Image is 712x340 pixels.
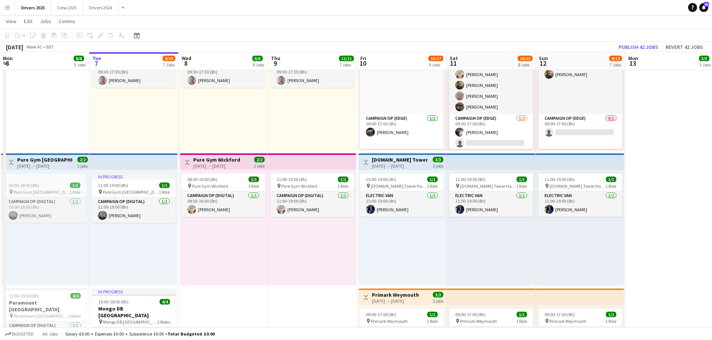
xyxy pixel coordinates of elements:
div: 8 Jobs [518,62,532,68]
span: 4/4 [160,299,170,305]
span: Edit [24,18,33,25]
button: Revert 42 jobs [663,42,706,52]
span: Jobs [40,18,51,25]
span: Primark Weymouth [371,318,408,324]
app-job-card: 09:00-18:00 (9h)5/5 B & Q Various Locations4 RolesCampaign Op (Digital)Campaign Op (Edge)1/109:00... [360,38,444,149]
a: Edit [21,16,36,26]
app-card-role: Campaign Op (Edge)1/109:30-17:30 (8h)[PERSON_NAME] [181,62,265,88]
span: Week 41 [25,44,43,50]
div: In progress [92,288,176,294]
span: 6/6 [252,56,263,61]
div: 7 Jobs [163,62,175,68]
span: 11/11 [339,56,354,61]
span: 3/3 [433,157,443,162]
span: Primark Weymouth [549,318,586,324]
span: 10:00-18:00 (8h) [9,183,39,188]
a: Comms [56,16,78,26]
span: 1/1 [427,312,438,317]
span: 1 Role [516,318,527,324]
app-job-card: 09:00-17:00 (8h)2/3 B & Q Various Locations3 RolesCampaign Op (Digital)1/109:00-17:00 (8h)[PERSON... [539,38,622,149]
app-card-role: Campaign Op (Edge)0/109:00-17:00 (8h) [539,114,622,150]
app-card-role: Campaign Op (Edge)1/109:00-17:00 (8h)[PERSON_NAME] [360,114,444,150]
div: 7 Jobs [339,62,354,68]
h3: Pure Gym [GEOGRAPHIC_DATA] [17,156,73,163]
div: 10:00-18:00 (8h)1/1 Pure Gym [GEOGRAPHIC_DATA]1 RoleCampaign Op (Digital)1/110:00-18:00 (8h)[PERS... [3,174,86,223]
span: 3/3 [433,292,443,297]
span: Wed [182,55,191,62]
div: In progress [92,174,176,180]
span: Mon [3,55,13,62]
span: 1 Role [516,183,527,189]
span: 1/1 [338,177,348,182]
app-card-role: Campaign Op (Digital)1/110:00-18:00 (8h)[PERSON_NAME] [3,197,86,223]
div: Salary £0.00 + Expenses £0.00 + Subsistence £0.00 = [65,331,215,337]
span: 1 Role [427,183,438,189]
span: Comms [59,18,75,25]
app-card-role: Electric Van1/111:00-19:00 (8h)[PERSON_NAME] [539,191,622,217]
app-card-role: Campaign Op (Digital)1/111:00-19:00 (8h)[PERSON_NAME] [271,191,354,217]
span: Tue [92,55,101,62]
app-job-card: 08:00-16:00 (8h)1/1 Pure Gym Wickford1 RoleCampaign Op (Digital)1/108:00-16:00 (8h)[PERSON_NAME] [181,174,265,217]
app-card-role: Campaign Op (Digital)4/409:00-17:00 (8h)[PERSON_NAME][PERSON_NAME][PERSON_NAME][PERSON_NAME] [449,56,533,114]
span: 13 [627,59,638,68]
span: 2/2 [254,157,265,162]
span: 1 Role [70,189,80,195]
button: Drivers 2024 [83,0,118,15]
span: 2/2 [77,157,88,162]
span: Mongo DB [GEOGRAPHIC_DATA] [103,319,157,325]
app-job-card: 11:00-19:00 (8h)1/1 Pure Gym Wickford1 RoleCampaign Op (Digital)1/111:00-19:00 (8h)[PERSON_NAME] [271,174,354,217]
span: 1 Role [337,183,348,189]
span: 1 Role [159,189,170,195]
span: Sat [450,55,458,62]
span: Paramount [GEOGRAPHIC_DATA] [14,313,68,319]
span: 15:00-19:00 (4h) [366,177,396,182]
app-job-card: 15:00-19:00 (4h)1/1 [DOMAIN_NAME] Tower Hamlets1 RoleElectric Van1/115:00-19:00 (4h)[PERSON_NAME] [360,174,444,217]
button: Budgeted [4,330,35,338]
span: 9/12 [609,56,622,61]
span: 1 Role [248,183,259,189]
span: 11:00-19:00 (8h) [9,293,39,299]
span: 1/1 [70,183,80,188]
div: 2 jobs [77,162,88,169]
div: 9 Jobs [429,62,443,68]
div: BST [46,44,54,50]
app-card-role: Campaign Op (Edge)1/209:00-17:00 (8h)[PERSON_NAME] [449,114,533,150]
span: 7 [91,59,101,68]
span: 1 Role [427,318,438,324]
span: 11:00-19:00 (8h) [277,177,307,182]
h3: Mongo DB [GEOGRAPHIC_DATA] [92,305,176,319]
span: 12 [538,59,548,68]
div: [DATE] → [DATE] [372,298,419,304]
span: 4/4 [70,293,81,299]
span: 08:00-16:00 (8h) [187,177,218,182]
span: 1 Role [605,318,616,324]
span: 10 [359,59,366,68]
a: Jobs [37,16,54,26]
span: 15/17 [428,56,443,61]
span: 9 [270,59,280,68]
span: Budgeted [12,331,34,337]
div: [DATE] → [DATE] [372,163,428,169]
span: 1/1 [517,312,527,317]
span: Mon [628,55,638,62]
span: Pure Gym [GEOGRAPHIC_DATA] [103,189,159,195]
app-card-role: Campaign Op (Edge)1/109:30-17:30 (8h)[PERSON_NAME] [92,62,176,88]
div: 11:00-19:00 (8h)1/1 [DOMAIN_NAME] Tower Hamlets1 RoleElectric Van1/111:00-19:00 (8h)[PERSON_NAME] [449,174,533,217]
span: 9/10 [163,56,175,61]
span: Pure Gym Wickford [281,183,317,189]
span: 1/1 [249,177,259,182]
span: Fri [360,55,366,62]
app-job-card: 11:00-19:00 (8h)1/1 [DOMAIN_NAME] Tower Hamlets1 RoleElectric Van1/111:00-19:00 (8h)[PERSON_NAME] [539,174,622,217]
span: 8 [181,59,191,68]
div: In progress11:00-19:00 (8h)1/1 Pure Gym [GEOGRAPHIC_DATA]1 RoleCampaign Op (Digital)1/111:00-19:0... [92,174,176,223]
span: 11 [449,59,458,68]
div: [DATE] [6,43,23,51]
div: 2 jobs [254,162,265,169]
span: 6 [2,59,13,68]
span: [DOMAIN_NAME] Tower Hamlets [549,183,605,189]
